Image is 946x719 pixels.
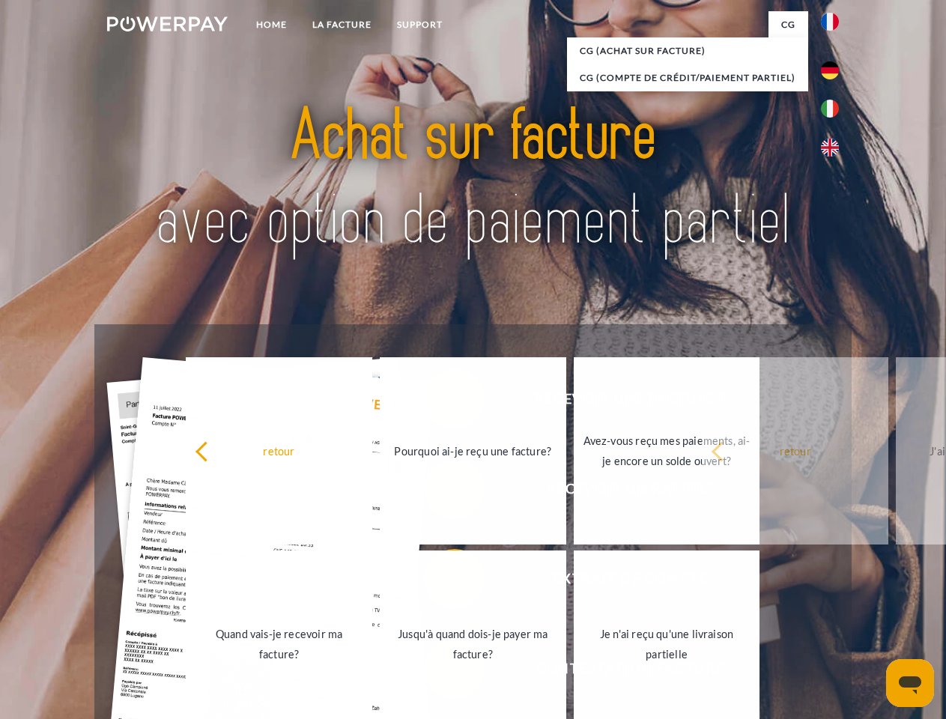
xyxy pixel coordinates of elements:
[567,64,808,91] a: CG (Compte de crédit/paiement partiel)
[195,440,363,461] div: retour
[243,11,300,38] a: Home
[143,72,803,287] img: title-powerpay_fr.svg
[389,624,557,664] div: Jusqu'à quand dois-je payer ma facture?
[567,37,808,64] a: CG (achat sur facture)
[389,440,557,461] div: Pourquoi ai-je reçu une facture?
[195,624,363,664] div: Quand vais-je recevoir ma facture?
[384,11,455,38] a: Support
[821,13,839,31] img: fr
[300,11,384,38] a: LA FACTURE
[574,357,760,544] a: Avez-vous reçu mes paiements, ai-je encore un solde ouvert?
[886,659,934,707] iframe: Bouton de lancement de la fenêtre de messagerie
[583,624,751,664] div: Je n'ai reçu qu'une livraison partielle
[821,139,839,157] img: en
[107,16,228,31] img: logo-powerpay-white.svg
[821,100,839,118] img: it
[768,11,808,38] a: CG
[583,431,751,471] div: Avez-vous reçu mes paiements, ai-je encore un solde ouvert?
[821,61,839,79] img: de
[711,440,879,461] div: retour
